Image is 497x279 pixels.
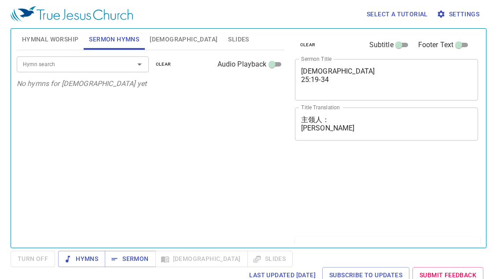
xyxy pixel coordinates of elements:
div: Sermon Lineup(0)clearAdd to Lineup [295,237,481,266]
span: clear [300,41,316,49]
span: clear [156,60,171,68]
i: No hymns for [DEMOGRAPHIC_DATA] yet [17,79,147,88]
textarea: 主领人： [PERSON_NAME] [301,115,472,132]
iframe: from-child [291,150,443,234]
img: True Jesus Church [11,6,133,22]
span: [DEMOGRAPHIC_DATA] [150,34,217,45]
span: Hymnal Worship [22,34,79,45]
button: Select a tutorial [363,6,431,22]
span: Audio Playback [217,59,267,70]
button: clear [151,59,177,70]
span: Footer Text [418,40,454,50]
button: Settings [435,6,483,22]
button: clear [295,40,321,50]
span: Select a tutorial [367,9,428,20]
button: Open [133,58,146,71]
span: Slides [228,34,249,45]
textarea: [DEMOGRAPHIC_DATA] 25:19-34 [301,67,472,92]
span: Hymns [65,253,98,264]
span: Sermon [112,253,148,264]
span: Sermon Hymns [89,34,139,45]
button: Sermon [105,251,155,267]
span: Settings [438,9,479,20]
button: Hymns [58,251,105,267]
span: Subtitle [369,40,394,50]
